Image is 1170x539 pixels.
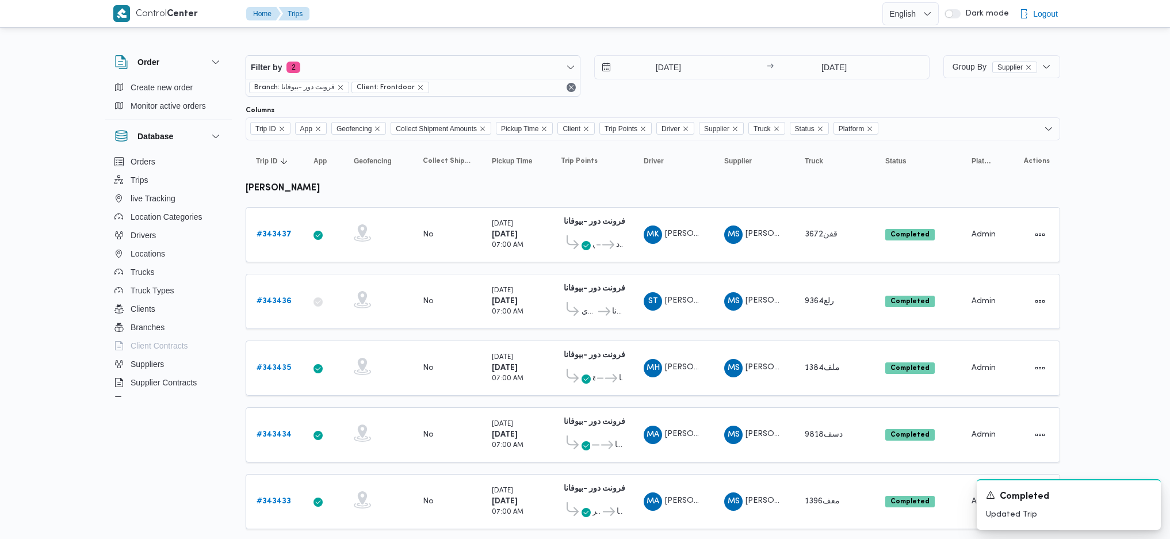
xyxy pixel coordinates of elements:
[110,281,227,300] button: Truck Types
[131,376,197,389] span: Supplier Contracts
[423,296,434,307] div: No
[665,297,798,304] span: [PERSON_NAME] [PERSON_NAME]
[131,81,193,94] span: Create new order
[972,431,996,438] span: Admin
[805,297,834,305] span: رلع9364
[795,123,815,135] span: Status
[246,106,274,115] label: Columns
[564,285,625,292] b: فرونت دور -بيوفانا
[582,305,597,319] span: قسم المعادي
[396,123,477,135] span: Collect Shipment Amounts
[374,125,381,132] button: Remove Geofencing from selection in this group
[662,123,680,135] span: Driver
[1031,426,1049,444] button: Actions
[246,56,580,79] button: Filter by2 active filters
[423,496,434,507] div: No
[492,288,513,294] small: [DATE]
[349,152,407,170] button: Geofencing
[254,82,335,93] span: Branch: فرونت دور -بيوفانا
[492,421,513,427] small: [DATE]
[131,357,164,371] span: Suppliers
[972,364,996,372] span: Admin
[110,97,227,115] button: Monitor active orders
[479,125,486,132] button: Remove Collect Shipment Amounts from selection in this group
[732,125,739,132] button: Remove Supplier from selection in this group
[501,123,538,135] span: Pickup Time
[885,429,935,441] span: Completed
[131,173,148,187] span: Trips
[257,364,291,372] b: # 343435
[885,496,935,507] span: Completed
[728,426,740,444] span: MS
[12,493,48,527] iframe: chat widget
[890,298,930,305] b: Completed
[492,231,518,238] b: [DATE]
[885,156,907,166] span: Status
[250,122,290,135] span: Trip ID
[767,63,774,71] div: →
[278,125,285,132] button: Remove Trip ID from selection in this group
[492,442,523,449] small: 07:00 AM
[110,171,227,189] button: Trips
[616,238,623,252] span: فرونت دور مسطرد
[890,231,930,238] b: Completed
[953,62,1037,71] span: Group By Supplier
[890,498,930,505] b: Completed
[357,82,415,93] span: Client: Frontdoor
[286,62,300,73] span: 2 active filters
[557,122,595,135] span: Client
[640,125,647,132] button: Remove Trip Points from selection in this group
[665,364,749,371] span: [PERSON_NAME] غلاب
[644,292,662,311] div: Saaid Throt Mahmood Radhwan
[492,354,513,361] small: [DATE]
[885,296,935,307] span: Completed
[972,156,992,166] span: Platform
[1044,124,1053,133] button: Open list of options
[890,365,930,372] b: Completed
[354,156,392,166] span: Geofencing
[728,292,740,311] span: MS
[745,497,811,504] span: [PERSON_NAME]
[492,431,518,438] b: [DATE]
[639,152,708,170] button: Driver
[492,221,513,227] small: [DATE]
[110,244,227,263] button: Locations
[391,122,491,135] span: Collect Shipment Amounts
[728,492,740,511] span: MS
[256,156,277,166] span: Trip ID; Sorted in descending order
[644,156,664,166] span: Driver
[110,78,227,97] button: Create new order
[110,152,227,171] button: Orders
[599,122,652,135] span: Trip Points
[257,297,292,305] b: # 343436
[492,156,532,166] span: Pickup Time
[492,498,518,505] b: [DATE]
[280,156,289,166] svg: Sorted in descending order
[487,152,545,170] button: Pickup Time
[704,123,729,135] span: Supplier
[113,5,130,22] img: X8yXhbKr1z7QwAAAABJRU5ErkJggg==
[805,156,823,166] span: Truck
[114,129,223,143] button: Database
[885,229,935,240] span: Completed
[417,84,424,91] button: remove selected entity
[1031,225,1049,244] button: Actions
[563,123,580,135] span: Client
[1025,64,1032,71] button: remove selected entity
[131,155,155,169] span: Orders
[257,228,292,242] a: #343437
[890,431,930,438] b: Completed
[564,218,625,225] b: فرونت دور -بيوفانا
[309,152,338,170] button: App
[278,7,309,21] button: Trips
[251,60,282,74] span: Filter by
[337,84,344,91] button: remove selected entity
[257,498,291,505] b: # 343433
[315,125,322,132] button: Remove App from selection in this group
[105,78,232,120] div: Order
[1031,359,1049,377] button: Actions
[967,152,997,170] button: Platform
[777,56,892,79] input: Press the down key to open a popover containing a calendar.
[773,125,780,132] button: Remove Truck from selection in this group
[972,297,996,305] span: Admin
